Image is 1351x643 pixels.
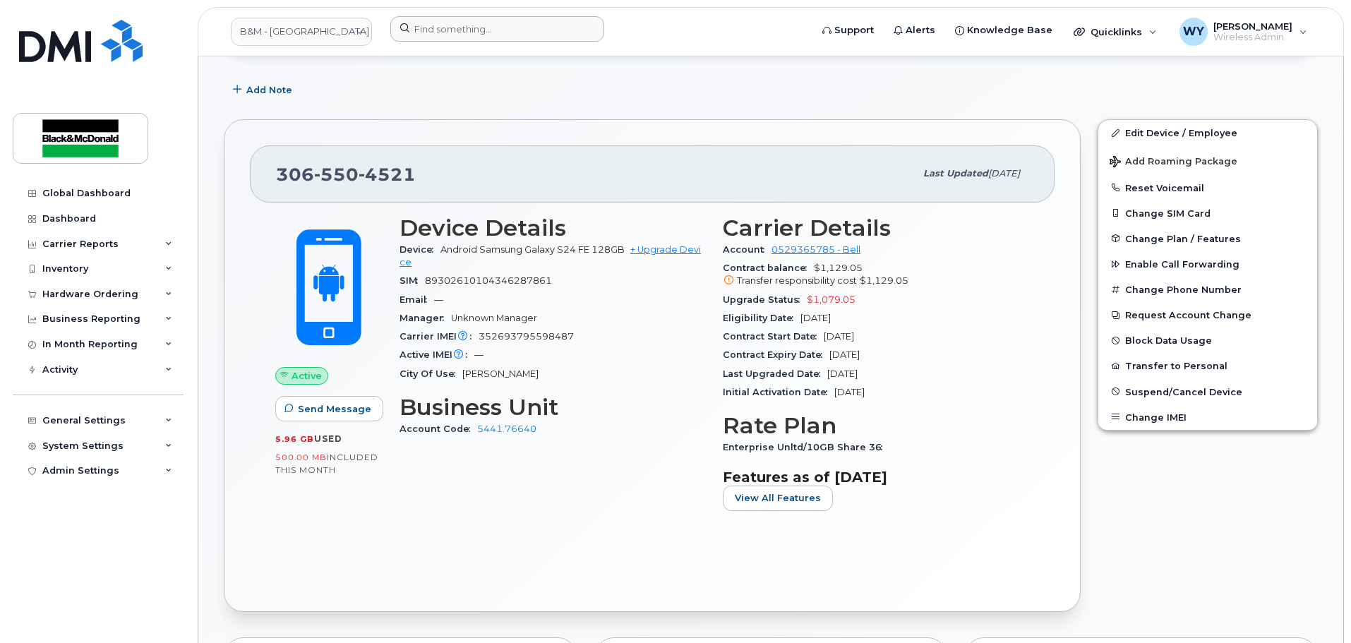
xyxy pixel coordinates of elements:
span: Transfer responsibility cost [737,275,857,286]
button: Block Data Usage [1098,327,1317,353]
span: 306 [276,164,416,185]
span: Quicklinks [1091,26,1142,37]
div: Wesley Yue [1170,18,1317,46]
span: Contract Start Date [723,331,824,342]
span: Support [834,23,874,37]
a: B&M - Saskatchewan & Manitoba [231,18,372,46]
span: — [434,294,443,305]
h3: Business Unit [400,395,706,420]
span: Send Message [298,402,371,416]
span: [DATE] [827,368,858,379]
span: 4521 [359,164,416,185]
span: — [474,349,484,360]
span: [DATE] [800,313,831,323]
span: Initial Activation Date [723,387,834,397]
span: Suspend/Cancel Device [1125,386,1242,397]
span: [DATE] [824,331,854,342]
button: Change IMEI [1098,404,1317,430]
span: City Of Use [400,368,462,379]
span: $1,129.05 [860,275,908,286]
a: 0529365785 - Bell [771,244,860,255]
span: Manager [400,313,451,323]
span: Android Samsung Galaxy S24 FE 128GB [440,244,625,255]
span: $1,129.05 [723,263,1029,288]
span: Wireless Admin [1213,32,1292,43]
span: Enable Call Forwarding [1125,259,1239,270]
span: 500.00 MB [275,452,327,462]
button: Add Roaming Package [1098,146,1317,175]
span: View All Features [735,491,821,505]
span: Active IMEI [400,349,474,360]
h3: Carrier Details [723,215,1029,241]
button: Change SIM Card [1098,200,1317,226]
span: 352693795598487 [479,331,574,342]
span: Enterprise Unltd/10GB Share 36 [723,442,889,452]
span: Email [400,294,434,305]
a: Knowledge Base [945,16,1062,44]
button: Enable Call Forwarding [1098,251,1317,277]
span: Contract Expiry Date [723,349,829,360]
span: Eligibility Date [723,313,800,323]
h3: Rate Plan [723,413,1029,438]
span: 89302610104346287861 [425,275,552,286]
span: Change Plan / Features [1125,233,1241,244]
span: $1,079.05 [807,294,855,305]
span: [DATE] [829,349,860,360]
a: Edit Device / Employee [1098,120,1317,145]
span: Upgrade Status [723,294,807,305]
span: [DATE] [834,387,865,397]
span: 5.96 GB [275,434,314,444]
span: [PERSON_NAME] [462,368,539,379]
a: Support [812,16,884,44]
button: Add Note [224,77,304,102]
a: 5441.76640 [477,423,536,434]
span: Account [723,244,771,255]
button: Request Account Change [1098,302,1317,327]
span: Account Code [400,423,477,434]
span: [PERSON_NAME] [1213,20,1292,32]
button: Transfer to Personal [1098,353,1317,378]
span: 550 [314,164,359,185]
span: [DATE] [988,168,1020,179]
span: Add Note [246,83,292,97]
span: Last updated [923,168,988,179]
span: Last Upgraded Date [723,368,827,379]
span: WY [1183,23,1204,40]
button: Suspend/Cancel Device [1098,379,1317,404]
span: included this month [275,452,378,475]
button: Send Message [275,396,383,421]
span: Unknown Manager [451,313,537,323]
a: Alerts [884,16,945,44]
span: Add Roaming Package [1110,156,1237,169]
span: Active [292,369,322,383]
span: Device [400,244,440,255]
button: View All Features [723,486,833,511]
span: Alerts [906,23,935,37]
span: Contract balance [723,263,814,273]
h3: Features as of [DATE] [723,469,1029,486]
button: Change Phone Number [1098,277,1317,302]
span: used [314,433,342,444]
button: Reset Voicemail [1098,175,1317,200]
h3: Device Details [400,215,706,241]
span: Carrier IMEI [400,331,479,342]
div: Quicklinks [1064,18,1167,46]
span: Knowledge Base [967,23,1052,37]
input: Find something... [390,16,604,42]
span: SIM [400,275,425,286]
button: Change Plan / Features [1098,226,1317,251]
